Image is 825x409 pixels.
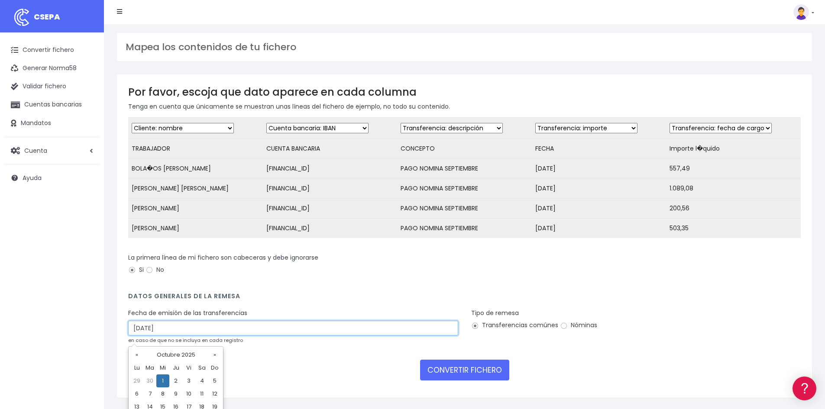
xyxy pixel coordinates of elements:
[128,139,263,159] td: TRABAJADOR
[532,199,666,219] td: [DATE]
[208,374,221,387] td: 5
[9,109,165,123] a: Formatos
[146,265,164,274] label: No
[9,123,165,136] a: Problemas habituales
[9,232,165,247] button: Contáctanos
[793,4,809,20] img: profile
[397,139,532,159] td: CONCEPTO
[666,139,801,159] td: Importe l�quido
[130,387,143,400] td: 6
[4,41,100,59] a: Convertir fichero
[263,159,398,179] td: [FINANCIAL_ID]
[143,387,156,400] td: 7
[666,199,801,219] td: 200,56
[128,199,263,219] td: [PERSON_NAME]
[208,348,221,361] th: »
[397,219,532,238] td: PAGO NOMINA SEPTIEMBRE
[182,374,195,387] td: 3
[128,253,318,262] label: La primera línea de mi fichero son cabeceras y debe ignorarse
[128,309,247,318] label: Fecha de emisión de las transferencias
[182,387,195,400] td: 10
[208,387,221,400] td: 12
[471,309,519,318] label: Tipo de remesa
[263,139,398,159] td: CUENTA BANCARIA
[169,387,182,400] td: 9
[195,361,208,374] th: Sa
[128,86,801,98] h3: Por favor, escoja que dato aparece en cada columna
[128,265,144,274] label: Si
[169,374,182,387] td: 2
[23,174,42,182] span: Ayuda
[9,136,165,150] a: Videotutoriales
[560,321,597,330] label: Nóminas
[143,374,156,387] td: 30
[128,159,263,179] td: BOLA�OS [PERSON_NAME]
[397,199,532,219] td: PAGO NOMINA SEPTIEMBRE
[156,387,169,400] td: 8
[532,219,666,238] td: [DATE]
[532,139,666,159] td: FECHA
[666,179,801,199] td: 1.089,08
[9,60,165,68] div: Información general
[263,199,398,219] td: [FINANCIAL_ID]
[195,374,208,387] td: 4
[128,179,263,199] td: [PERSON_NAME] [PERSON_NAME]
[34,11,60,22] span: CSEPA
[9,186,165,199] a: General
[420,360,509,380] button: CONVERTIR FICHERO
[9,96,165,104] div: Convertir ficheros
[11,6,32,28] img: logo
[128,102,801,111] p: Tenga en cuenta que únicamente se muestran unas líneas del fichero de ejemplo, no todo su contenido.
[24,146,47,155] span: Cuenta
[4,96,100,114] a: Cuentas bancarias
[397,179,532,199] td: PAGO NOMINA SEPTIEMBRE
[9,172,165,180] div: Facturación
[9,208,165,216] div: Programadores
[666,219,801,238] td: 503,35
[4,169,100,187] a: Ayuda
[263,179,398,199] td: [FINANCIAL_ID]
[208,361,221,374] th: Do
[532,159,666,179] td: [DATE]
[397,159,532,179] td: PAGO NOMINA SEPTIEMBRE
[4,142,100,160] a: Cuenta
[119,249,167,258] a: POWERED BY ENCHANT
[156,374,169,387] td: 1
[130,361,143,374] th: Lu
[130,348,143,361] th: «
[182,361,195,374] th: Vi
[143,348,208,361] th: Octubre 2025
[9,221,165,235] a: API
[263,219,398,238] td: [FINANCIAL_ID]
[156,361,169,374] th: Mi
[143,361,156,374] th: Ma
[9,150,165,163] a: Perfiles de empresas
[532,179,666,199] td: [DATE]
[126,42,803,53] h3: Mapea los contenidos de tu fichero
[471,321,558,330] label: Transferencias comúnes
[128,337,243,344] small: en caso de que no se incluya en cada registro
[4,59,100,77] a: Generar Norma58
[128,219,263,238] td: [PERSON_NAME]
[9,74,165,87] a: Información general
[169,361,182,374] th: Ju
[195,387,208,400] td: 11
[666,159,801,179] td: 557,49
[4,77,100,96] a: Validar fichero
[4,114,100,132] a: Mandatos
[130,374,143,387] td: 29
[128,293,801,304] h4: Datos generales de la remesa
